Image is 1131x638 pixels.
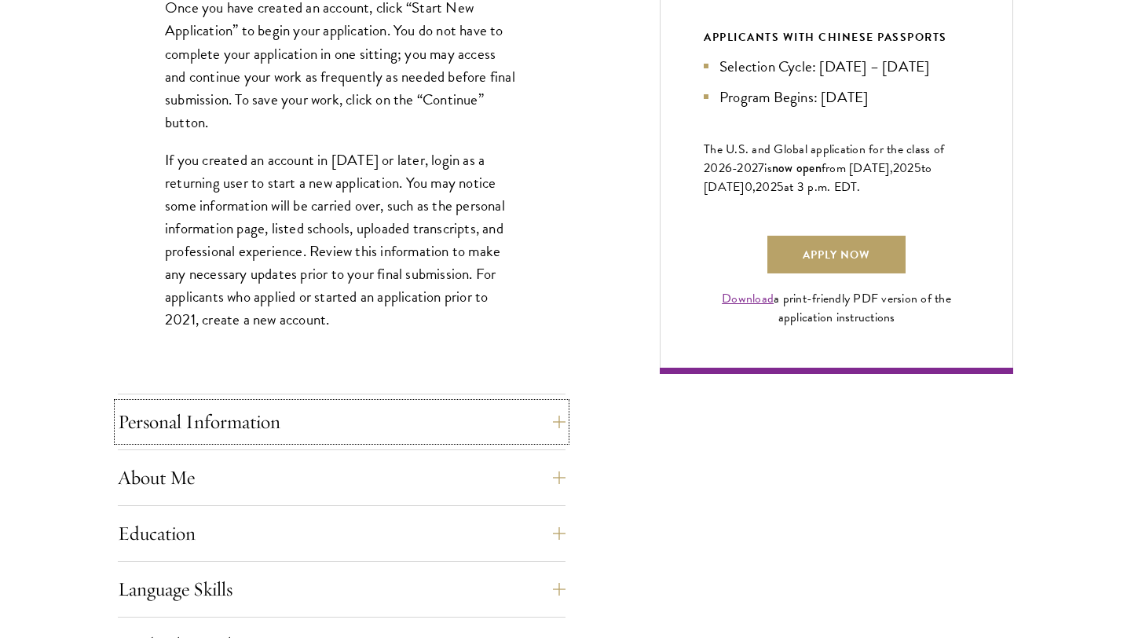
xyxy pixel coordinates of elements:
[722,289,774,308] a: Download
[704,86,969,108] li: Program Begins: [DATE]
[118,515,565,552] button: Education
[118,459,565,497] button: About Me
[118,570,565,608] button: Language Skills
[777,178,784,196] span: 5
[758,159,764,178] span: 7
[756,178,777,196] span: 202
[704,289,969,327] div: a print-friendly PDF version of the application instructions
[704,27,969,47] div: APPLICANTS WITH CHINESE PASSPORTS
[764,159,772,178] span: is
[704,55,969,78] li: Selection Cycle: [DATE] – [DATE]
[704,159,932,196] span: to [DATE]
[165,148,518,332] p: If you created an account in [DATE] or later, login as a returning user to start a new applicatio...
[914,159,921,178] span: 5
[745,178,752,196] span: 0
[118,403,565,441] button: Personal Information
[752,178,756,196] span: ,
[725,159,732,178] span: 6
[893,159,914,178] span: 202
[784,178,861,196] span: at 3 p.m. EDT.
[772,159,822,177] span: now open
[767,236,906,273] a: Apply Now
[822,159,893,178] span: from [DATE],
[732,159,758,178] span: -202
[704,140,944,178] span: The U.S. and Global application for the class of 202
